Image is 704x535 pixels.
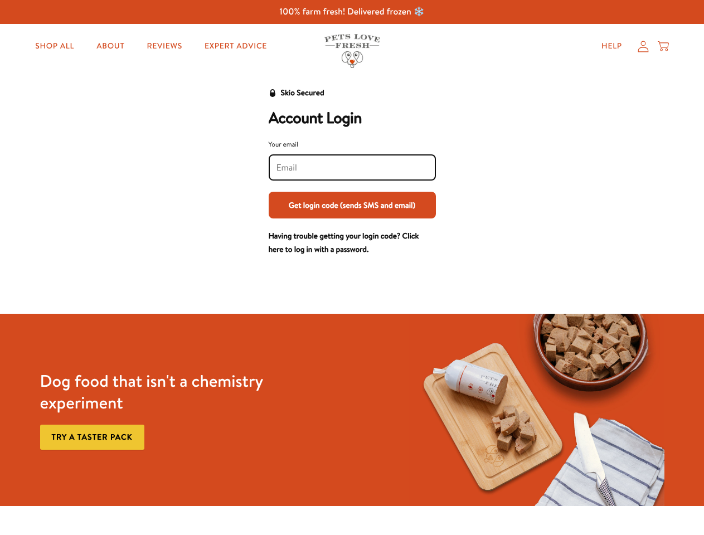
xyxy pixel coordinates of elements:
[269,89,276,97] svg: Security
[281,86,324,100] div: Skio Secured
[269,139,436,150] div: Your email
[269,86,324,109] a: Skio Secured
[40,370,295,414] h3: Dog food that isn't a chemistry experiment
[26,35,83,57] a: Shop All
[88,35,133,57] a: About
[269,192,436,218] button: Get login code (sends SMS and email)
[409,314,664,506] img: Fussy
[138,35,191,57] a: Reviews
[269,109,436,128] h2: Account Login
[324,34,380,68] img: Pets Love Fresh
[40,425,144,450] a: Try a taster pack
[196,35,276,57] a: Expert Advice
[593,35,631,57] a: Help
[269,230,419,255] a: Having trouble getting your login code? Click here to log in with a password.
[276,162,428,174] input: Your email input field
